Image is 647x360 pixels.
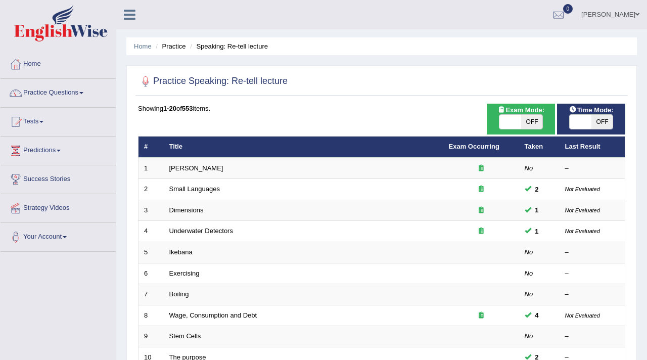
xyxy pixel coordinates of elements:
[525,332,533,340] em: No
[169,269,200,277] a: Exercising
[138,179,164,200] td: 2
[169,206,204,214] a: Dimensions
[449,164,514,173] div: Exam occurring question
[138,326,164,347] td: 9
[138,305,164,326] td: 8
[531,205,543,215] span: You can still take this question
[525,164,533,172] em: No
[560,137,625,158] th: Last Result
[525,290,533,298] em: No
[169,290,189,298] a: Boiling
[138,284,164,305] td: 7
[138,74,288,89] h2: Practice Speaking: Re-tell lecture
[138,221,164,242] td: 4
[565,105,618,115] span: Time Mode:
[1,50,116,75] a: Home
[169,248,193,256] a: Ikebana
[563,4,573,14] span: 0
[164,137,443,158] th: Title
[1,165,116,191] a: Success Stories
[565,312,600,319] small: Not Evaluated
[565,269,620,279] div: –
[521,115,543,129] span: OFF
[138,263,164,284] td: 6
[525,248,533,256] em: No
[138,104,625,113] div: Showing of items.
[169,227,233,235] a: Underwater Detectors
[565,186,600,192] small: Not Evaluated
[153,41,186,51] li: Practice
[134,42,152,50] a: Home
[565,332,620,341] div: –
[449,227,514,236] div: Exam occurring question
[591,115,613,129] span: OFF
[449,311,514,321] div: Exam occurring question
[519,137,560,158] th: Taken
[531,226,543,237] span: You can still take this question
[1,79,116,104] a: Practice Questions
[493,105,548,115] span: Exam Mode:
[565,248,620,257] div: –
[169,164,223,172] a: [PERSON_NAME]
[138,158,164,179] td: 1
[163,105,176,112] b: 1-20
[531,310,543,321] span: You can still take this question
[565,207,600,213] small: Not Evaluated
[169,332,201,340] a: Stem Cells
[449,206,514,215] div: Exam occurring question
[138,137,164,158] th: #
[1,108,116,133] a: Tests
[169,185,220,193] a: Small Languages
[1,223,116,248] a: Your Account
[565,164,620,173] div: –
[449,143,499,150] a: Exam Occurring
[169,311,257,319] a: Wage, Consumption and Debt
[1,137,116,162] a: Predictions
[565,290,620,299] div: –
[182,105,193,112] b: 553
[1,194,116,219] a: Strategy Videos
[188,41,268,51] li: Speaking: Re-tell lecture
[138,200,164,221] td: 3
[531,184,543,195] span: You can still take this question
[565,228,600,234] small: Not Evaluated
[525,269,533,277] em: No
[487,104,555,134] div: Show exams occurring in exams
[449,185,514,194] div: Exam occurring question
[138,242,164,263] td: 5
